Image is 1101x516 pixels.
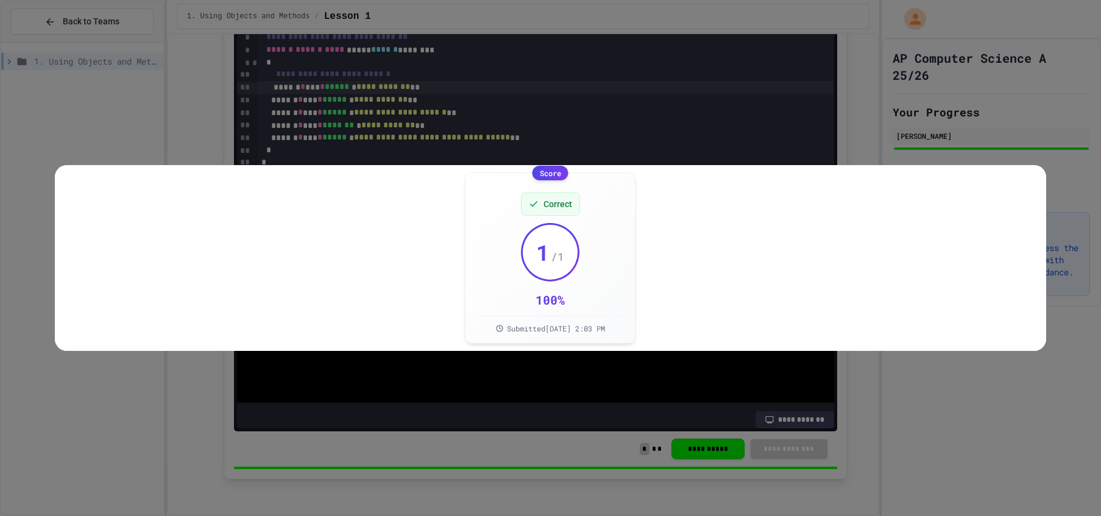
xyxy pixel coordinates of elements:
span: / 1 [551,248,564,265]
span: 1 [536,240,550,264]
div: Score [533,166,568,180]
div: 100 % [536,291,565,308]
span: Submitted [DATE] 2:03 PM [507,323,605,333]
span: Correct [543,198,572,210]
